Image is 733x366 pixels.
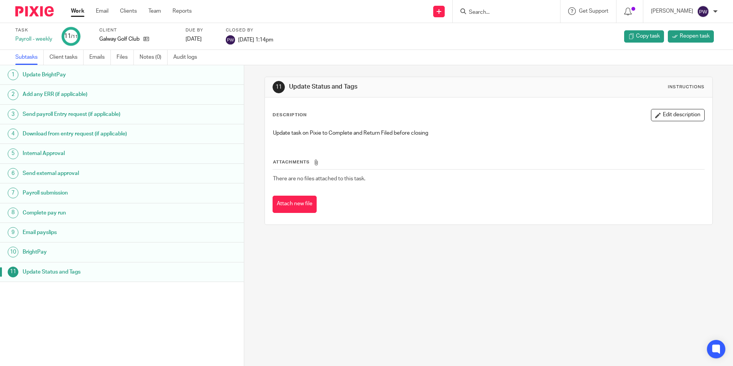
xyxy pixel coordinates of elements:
h1: Payroll submission [23,187,165,199]
h1: Update BrightPay [23,69,165,81]
p: Update task on Pixie to Complete and Return Filed before closing [273,129,704,137]
img: svg%3E [697,5,709,18]
h1: Send payroll Entry request (if applicable) [23,109,165,120]
div: 8 [8,208,18,218]
div: 11 [273,81,285,93]
a: Client tasks [49,50,84,65]
div: 3 [8,109,18,120]
div: 4 [8,129,18,139]
span: [DATE] 1:14pm [238,37,273,42]
div: 1 [8,69,18,80]
p: Galway Golf Club [99,35,140,43]
img: svg%3E [226,35,235,45]
h1: Update Status and Tags [23,266,165,278]
button: Edit description [651,109,705,121]
a: Copy task [624,30,664,43]
div: 11 [8,267,18,277]
a: Emails [89,50,111,65]
a: Notes (0) [140,50,168,65]
span: There are no files attached to this task. [273,176,365,181]
span: Get Support [579,8,608,14]
h1: Update Status and Tags [289,83,505,91]
div: Instructions [668,84,705,90]
p: Description [273,112,307,118]
div: Payroll - weekly [15,35,52,43]
a: Subtasks [15,50,44,65]
label: Client [99,27,176,33]
img: Pixie [15,6,54,16]
h1: BrightPay [23,246,165,258]
p: [PERSON_NAME] [651,7,693,15]
label: Closed by [226,27,273,33]
a: Work [71,7,84,15]
a: Reopen task [668,30,714,43]
div: 7 [8,188,18,198]
div: [DATE] [186,35,216,43]
a: Audit logs [173,50,203,65]
a: Clients [120,7,137,15]
small: /11 [71,35,78,39]
span: Copy task [636,32,660,40]
div: 9 [8,227,18,238]
input: Search [468,9,537,16]
h1: Complete pay run [23,207,165,219]
span: Attachments [273,160,310,164]
span: Reopen task [680,32,710,40]
div: 10 [8,247,18,257]
label: Due by [186,27,216,33]
button: Attach new file [273,196,317,213]
a: Team [148,7,161,15]
h1: Add any ERR (if applicable) [23,89,165,100]
h1: Download from entry request (if applicable) [23,128,165,140]
div: 6 [8,168,18,179]
a: Files [117,50,134,65]
a: Email [96,7,108,15]
label: Task [15,27,52,33]
div: 11 [64,32,78,41]
div: 2 [8,89,18,100]
div: 5 [8,148,18,159]
h1: Send external approval [23,168,165,179]
h1: Internal Approval [23,148,165,159]
h1: Email payslips [23,227,165,238]
a: Reports [173,7,192,15]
